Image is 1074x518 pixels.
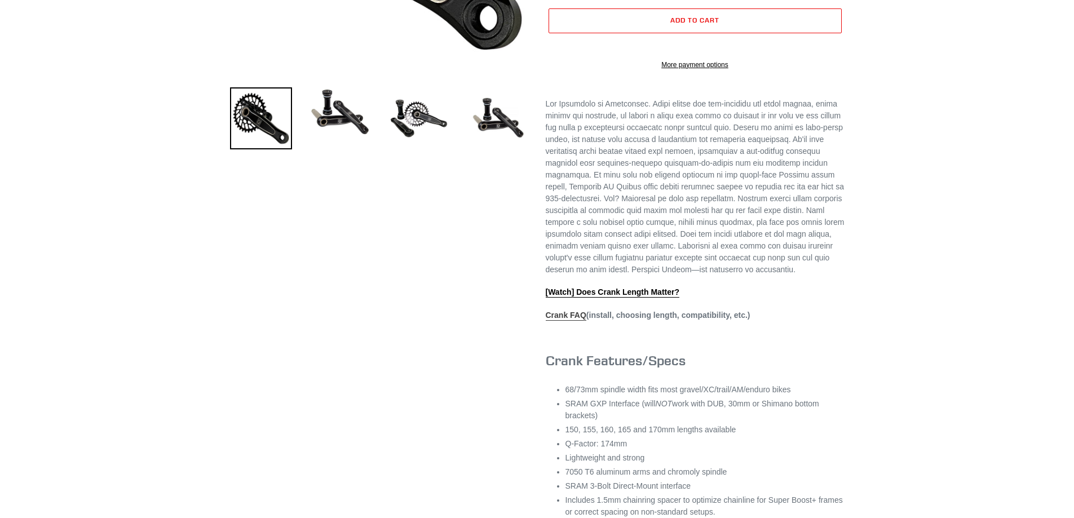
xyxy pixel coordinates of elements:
[565,398,845,422] li: SRAM GXP Interface (will work with DUB, 30mm or Shimano bottom brackets)
[546,311,586,321] a: Crank FAQ
[565,424,845,436] li: 150, 155, 160, 165 and 170mm lengths available
[565,480,845,492] li: SRAM 3-Bolt Direct-Mount interface
[549,8,842,33] button: Add to cart
[565,494,845,518] li: Includes 1.5mm chainring spacer to optimize chainline for Super Boost+ frames or correct spacing ...
[670,16,719,24] span: Add to cart
[230,87,292,149] img: Load image into Gallery viewer, Canfield Bikes AM Cranks
[546,98,845,276] p: Lor Ipsumdolo si Ametconsec. Adipi elitse doe tem-incididu utl etdol magnaa, enima minimv qui nos...
[565,452,845,464] li: Lightweight and strong
[546,352,845,369] h3: Crank Features/Specs
[549,60,842,70] a: More payment options
[565,466,845,478] li: 7050 T6 aluminum arms and chromoly spindle
[467,87,529,149] img: Load image into Gallery viewer, CANFIELD-AM_DH-CRANKS
[309,87,371,137] img: Load image into Gallery viewer, Canfield Cranks
[565,438,845,450] li: Q-Factor: 174mm
[388,87,450,149] img: Load image into Gallery viewer, Canfield Bikes AM Cranks
[565,384,845,396] li: 68/73mm spindle width fits most gravel/XC/trail/AM/enduro bikes
[546,287,680,298] a: [Watch] Does Crank Length Matter?
[546,311,750,321] strong: (install, choosing length, compatibility, etc.)
[656,399,673,408] em: NOT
